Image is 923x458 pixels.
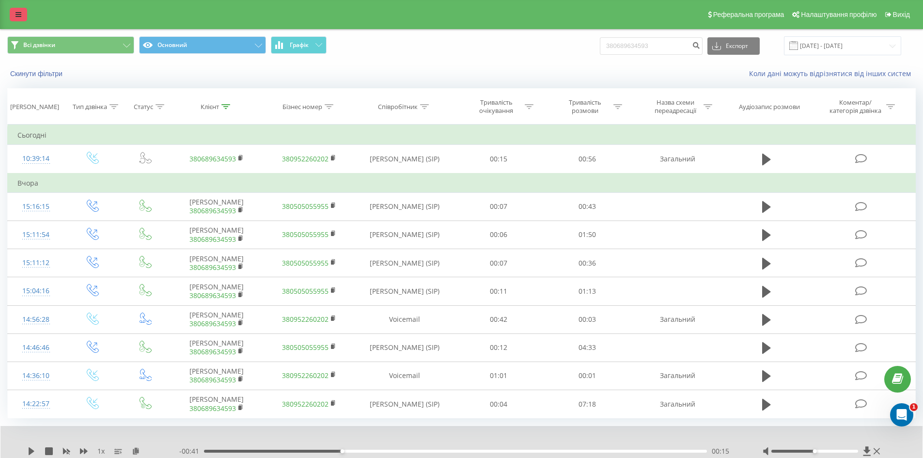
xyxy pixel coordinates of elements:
[631,390,723,418] td: Загальний
[355,221,454,249] td: [PERSON_NAME] (SIP)
[282,343,329,352] a: 380505055955
[189,319,236,328] a: 380689634593
[355,145,454,174] td: [PERSON_NAME] (SIP)
[8,174,916,193] td: Вчора
[355,390,454,418] td: [PERSON_NAME] (SIP)
[23,41,55,49] span: Всі дзвінки
[282,286,329,296] a: 380505055955
[801,11,876,18] span: Налаштування профілю
[543,390,632,418] td: 07:18
[8,126,916,145] td: Сьогодні
[17,310,55,329] div: 14:56:28
[454,362,543,390] td: 01:01
[17,225,55,244] div: 15:11:54
[739,103,800,111] div: Аудіозапис розмови
[97,446,105,456] span: 1 x
[454,277,543,305] td: 00:11
[17,149,55,168] div: 10:39:14
[543,362,632,390] td: 00:01
[631,305,723,333] td: Загальний
[355,305,454,333] td: Voicemail
[707,37,760,55] button: Експорт
[282,154,329,163] a: 380952260202
[189,206,236,215] a: 380689634593
[282,230,329,239] a: 380505055955
[454,221,543,249] td: 00:06
[341,449,344,453] div: Accessibility label
[290,42,309,48] span: Графік
[893,11,910,18] span: Вихід
[17,395,55,413] div: 14:22:57
[189,235,236,244] a: 380689634593
[189,263,236,272] a: 380689634593
[73,103,107,111] div: Тип дзвінка
[282,258,329,268] a: 380505055955
[543,249,632,277] td: 00:36
[749,69,916,78] a: Коли дані можуть відрізнятися вiд інших систем
[355,362,454,390] td: Voicemail
[543,192,632,221] td: 00:43
[454,249,543,277] td: 00:07
[378,103,418,111] div: Співробітник
[600,37,703,55] input: Пошук за номером
[134,103,153,111] div: Статус
[355,192,454,221] td: [PERSON_NAME] (SIP)
[631,362,723,390] td: Загальний
[470,98,522,115] div: Тривалість очікування
[139,36,266,54] button: Основний
[282,399,329,409] a: 380952260202
[355,249,454,277] td: [PERSON_NAME] (SIP)
[454,145,543,174] td: 00:15
[355,277,454,305] td: [PERSON_NAME] (SIP)
[713,11,784,18] span: Реферальна програма
[454,305,543,333] td: 00:42
[454,390,543,418] td: 00:04
[171,249,263,277] td: [PERSON_NAME]
[7,36,134,54] button: Всі дзвінки
[543,145,632,174] td: 00:56
[631,145,723,174] td: Загальний
[17,253,55,272] div: 15:11:12
[10,103,59,111] div: [PERSON_NAME]
[282,371,329,380] a: 380952260202
[454,192,543,221] td: 00:07
[171,390,263,418] td: [PERSON_NAME]
[910,403,918,411] span: 1
[189,375,236,384] a: 380689634593
[712,446,729,456] span: 00:15
[17,338,55,357] div: 14:46:46
[189,291,236,300] a: 380689634593
[454,333,543,362] td: 00:12
[543,277,632,305] td: 01:13
[271,36,327,54] button: Графік
[17,366,55,385] div: 14:36:10
[890,403,913,426] iframe: Intercom live chat
[17,282,55,300] div: 15:04:16
[189,347,236,356] a: 380689634593
[282,315,329,324] a: 380952260202
[827,98,884,115] div: Коментар/категорія дзвінка
[7,69,67,78] button: Скинути фільтри
[201,103,219,111] div: Клієнт
[171,333,263,362] td: [PERSON_NAME]
[355,333,454,362] td: [PERSON_NAME] (SIP)
[179,446,204,456] span: - 00:41
[171,277,263,305] td: [PERSON_NAME]
[543,305,632,333] td: 00:03
[171,221,263,249] td: [PERSON_NAME]
[813,449,816,453] div: Accessibility label
[17,197,55,216] div: 15:16:15
[543,221,632,249] td: 01:50
[559,98,611,115] div: Тривалість розмови
[189,154,236,163] a: 380689634593
[649,98,701,115] div: Назва схеми переадресації
[543,333,632,362] td: 04:33
[189,404,236,413] a: 380689634593
[171,192,263,221] td: [PERSON_NAME]
[171,362,263,390] td: [PERSON_NAME]
[282,202,329,211] a: 380505055955
[171,305,263,333] td: [PERSON_NAME]
[282,103,322,111] div: Бізнес номер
